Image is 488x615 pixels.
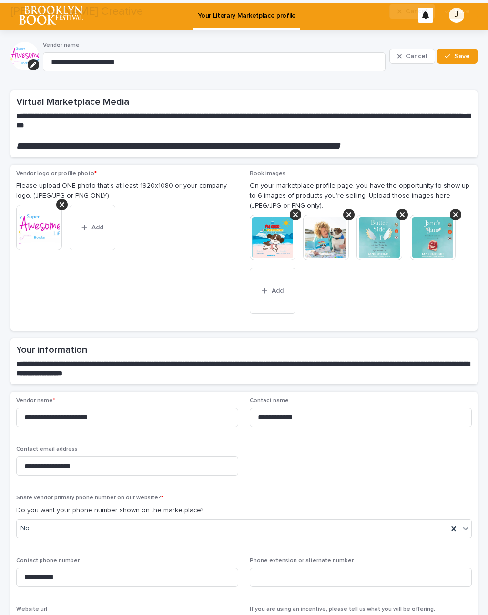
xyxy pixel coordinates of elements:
span: Phone extension or alternate number [250,558,354,564]
span: Share vendor primary phone number on our website? [16,495,163,501]
p: Please upload ONE photo that’s at least 1920x1080 or your company logo. (JPEG/JPG or PNG ONLY) [16,181,238,201]
span: Contact email address [16,446,78,452]
span: Add [91,224,103,231]
p: Do you want your phone number shown on the marketplace? [16,506,472,516]
p: On your marketplace profile page, you have the opportunity to show up to 6 images of products you... [250,181,472,210]
span: Vendor name [16,398,55,404]
span: Cancel [406,53,427,60]
span: Book images [250,171,285,177]
h2: Your information [16,344,472,356]
span: No [20,524,30,534]
h2: Virtual Marketplace Media [16,96,472,108]
span: Contact name [250,398,289,404]
button: Add [70,205,115,250]
span: Save [454,53,470,60]
span: Vendor logo or profile photo [16,171,97,177]
button: Add [250,268,295,314]
span: Contact phone number [16,558,80,564]
button: Cancel [389,49,435,64]
span: Add [272,288,284,294]
span: If you are using an incentive, please tell us what you will be offering. [250,606,435,612]
span: Website url [16,606,47,612]
span: Vendor name [43,42,80,48]
button: Save [437,49,478,64]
